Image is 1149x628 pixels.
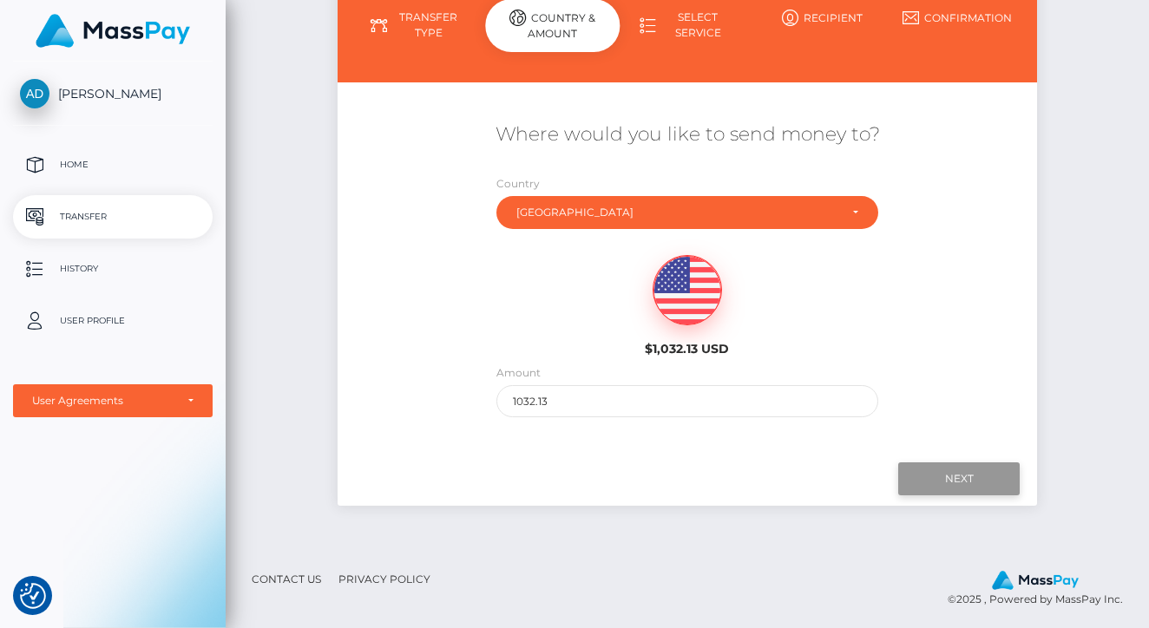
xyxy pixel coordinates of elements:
label: Amount [496,365,541,381]
h5: Where would you like to send money to? [351,121,1025,148]
a: Privacy Policy [332,566,437,592]
a: Transfer Type [351,3,485,48]
a: Confirmation [890,3,1024,33]
button: User Agreements [13,384,213,417]
button: Ukraine [496,196,879,229]
span: [PERSON_NAME] [13,86,213,101]
img: MassPay [36,14,190,48]
div: [GEOGRAPHIC_DATA] [516,206,839,219]
button: Consent Preferences [20,583,46,609]
a: Contact Us [245,566,328,592]
p: Home [20,152,206,178]
input: Next [898,462,1020,495]
img: MassPay [992,571,1079,590]
p: User Profile [20,308,206,334]
a: Recipient [755,3,890,33]
label: Country [496,176,540,192]
h6: $1,032.13 USD [603,342,771,357]
img: USD.png [653,256,721,325]
a: Select Service [620,3,754,48]
a: Home [13,143,213,186]
a: History [13,247,213,291]
input: Amount to send in USD (Maximum: 1032.13) [496,385,879,417]
a: User Profile [13,299,213,343]
div: User Agreements [32,394,174,408]
p: History [20,256,206,282]
p: Transfer [20,204,206,230]
a: Transfer [13,195,213,239]
img: Revisit consent button [20,583,46,609]
div: © 2025 , Powered by MassPay Inc. [948,570,1136,608]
